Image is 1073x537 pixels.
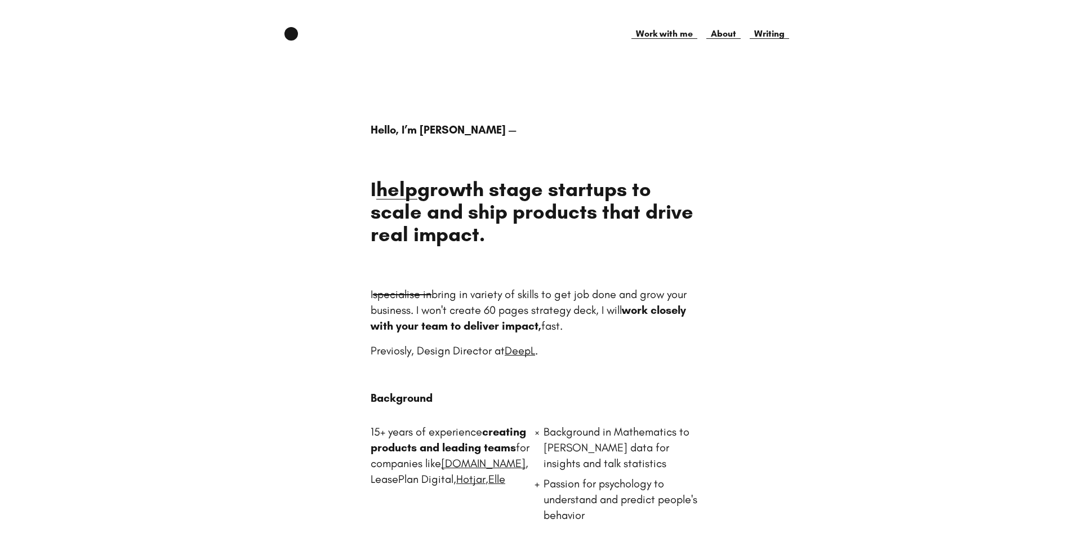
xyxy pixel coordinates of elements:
a: Work with me [631,27,697,41]
b: work closely with your team to deliver impact, [371,303,686,332]
a: help [376,177,417,201]
a: LeasePlan Digital [371,472,453,486]
a: Elle [488,472,505,486]
p: I bring in variety of skills to get job done and grow your business. I won't create 60 pages stra... [371,286,702,334]
a: Hotjar [456,472,486,486]
p: Background in Mathematics to [PERSON_NAME] data for insights and talk statistics [544,424,703,471]
s: specialise in [373,287,431,301]
a: DeepL [505,344,535,357]
p: Previosly, Design Director at . [371,343,702,358]
div: 15+ years of experience for companies like , , , [371,424,530,536]
a: [DOMAIN_NAME] [441,456,526,470]
h3: Background [371,390,789,406]
p: Passion for psychology to understand and predict people's behavior [544,476,703,523]
h2: Hello, I’m [PERSON_NAME] — [371,122,702,137]
a: About [706,27,741,41]
h1: I growth stage startups to scale and ship products that drive real impact. [371,178,702,246]
a: Writing [750,27,789,41]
